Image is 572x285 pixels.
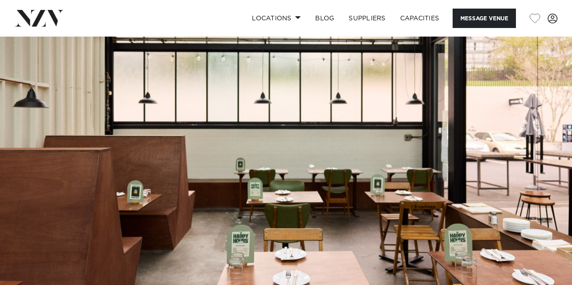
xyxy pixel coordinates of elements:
a: BLOG [308,9,341,28]
a: Locations [245,9,308,28]
a: SUPPLIERS [341,9,392,28]
a: Capacities [393,9,447,28]
img: nzv-logo.png [14,10,64,26]
button: Message Venue [453,9,516,28]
